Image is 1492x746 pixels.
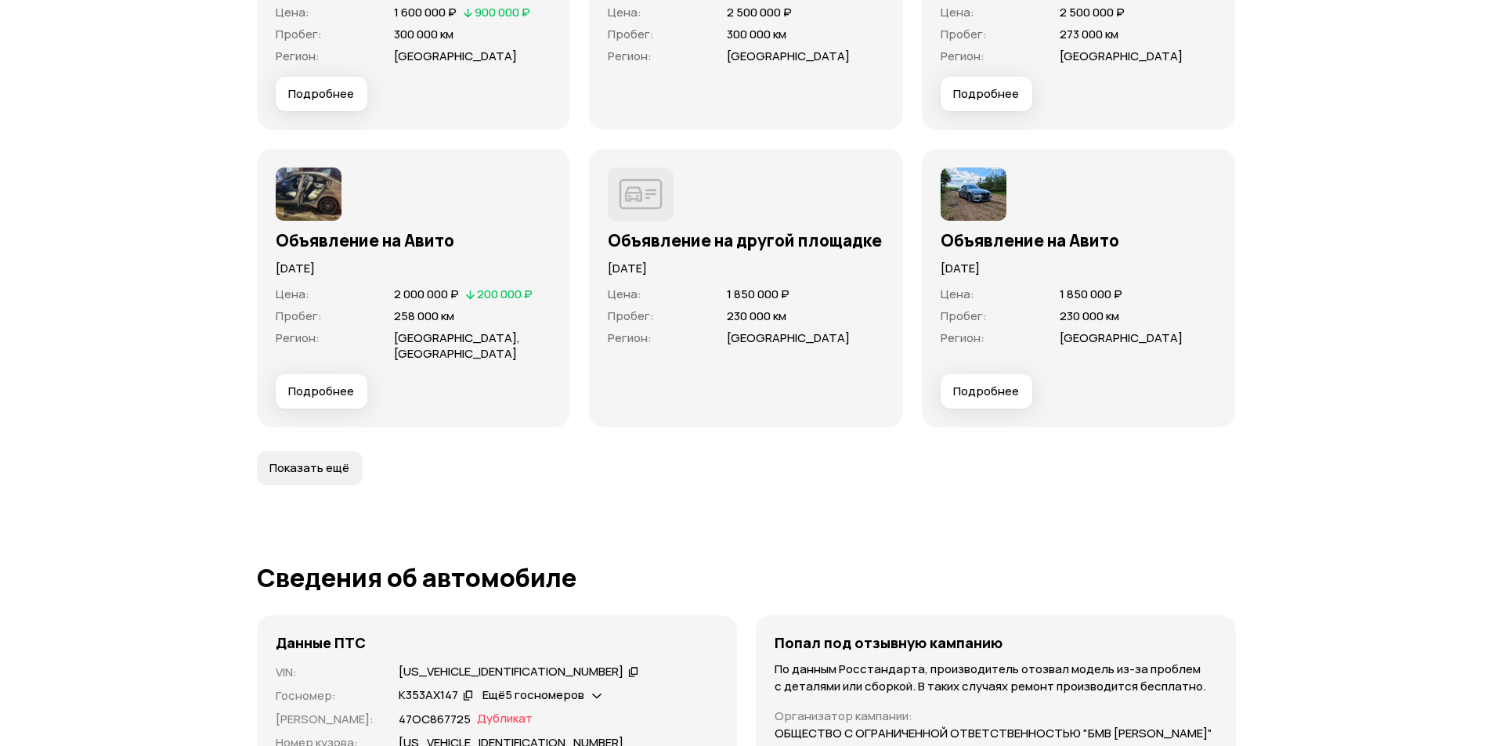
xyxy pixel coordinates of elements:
[775,725,1212,742] p: ОБЩЕСТВО С ОГРАНИЧЕННОЙ ОТВЕТСТВЕННОСТЬЮ "БМВ [PERSON_NAME]"
[276,286,309,302] span: Цена :
[608,230,884,250] h3: Объявление на другой площадке
[288,384,354,399] span: Подробнее
[394,26,453,42] span: 300 000 км
[276,77,367,111] button: Подробнее
[727,330,850,346] span: [GEOGRAPHIC_DATA]
[276,26,322,42] span: Пробег :
[276,330,320,346] span: Регион :
[276,308,322,324] span: Пробег :
[775,634,1002,651] h4: Попал под отзывную кампанию
[1060,4,1125,20] span: 2 500 000 ₽
[941,330,984,346] span: Регион :
[608,330,652,346] span: Регион :
[475,4,530,20] span: 900 000 ₽
[608,308,654,324] span: Пробег :
[727,308,786,324] span: 230 000 км
[482,687,584,703] span: Ещё 5 госномеров
[941,260,1217,277] p: [DATE]
[1060,48,1183,64] span: [GEOGRAPHIC_DATA]
[941,48,984,64] span: Регион :
[477,286,533,302] span: 200 000 ₽
[941,77,1032,111] button: Подробнее
[399,664,623,680] div: [US_VEHICLE_IDENTIFICATION_NUMBER]
[727,26,786,42] span: 300 000 км
[276,374,367,409] button: Подробнее
[394,308,454,324] span: 258 000 км
[276,664,380,681] p: VIN :
[276,634,366,651] h4: Данные ПТС
[941,230,1217,250] h3: Объявление на Авито
[257,564,1236,592] h1: Сведения об автомобиле
[608,260,884,277] p: [DATE]
[941,26,987,42] span: Пробег :
[775,708,1217,725] p: Организатор кампании :
[727,48,850,64] span: [GEOGRAPHIC_DATA]
[727,4,792,20] span: 2 500 000 ₽
[727,286,789,302] span: 1 850 000 ₽
[953,86,1019,102] span: Подробнее
[1060,286,1122,302] span: 1 850 000 ₽
[394,330,520,362] span: [GEOGRAPHIC_DATA], [GEOGRAPHIC_DATA]
[276,230,552,250] h3: Объявление на Авито
[394,4,457,20] span: 1 600 000 ₽
[953,384,1019,399] span: Подробнее
[941,4,974,20] span: Цена :
[608,4,641,20] span: Цена :
[394,48,517,64] span: [GEOGRAPHIC_DATA]
[477,711,533,728] span: Дубликат
[941,374,1032,409] button: Подробнее
[1060,308,1119,324] span: 230 000 км
[394,286,459,302] span: 2 000 000 ₽
[1060,330,1183,346] span: [GEOGRAPHIC_DATA]
[257,451,363,485] button: Показать ещё
[276,687,380,705] p: Госномер :
[288,86,354,102] span: Подробнее
[276,48,320,64] span: Регион :
[276,260,552,277] p: [DATE]
[276,711,380,728] p: [PERSON_NAME] :
[399,711,471,728] p: 47ОС867725
[399,687,458,704] div: К353АХ147
[608,48,652,64] span: Регион :
[608,26,654,42] span: Пробег :
[1060,26,1118,42] span: 273 000 км
[276,4,309,20] span: Цена :
[941,308,987,324] span: Пробег :
[269,460,349,476] span: Показать ещё
[941,286,974,302] span: Цена :
[775,661,1217,695] p: По данным Росстандарта, производитель отозвал модель из-за проблем с деталями или сборкой. В таки...
[608,286,641,302] span: Цена :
